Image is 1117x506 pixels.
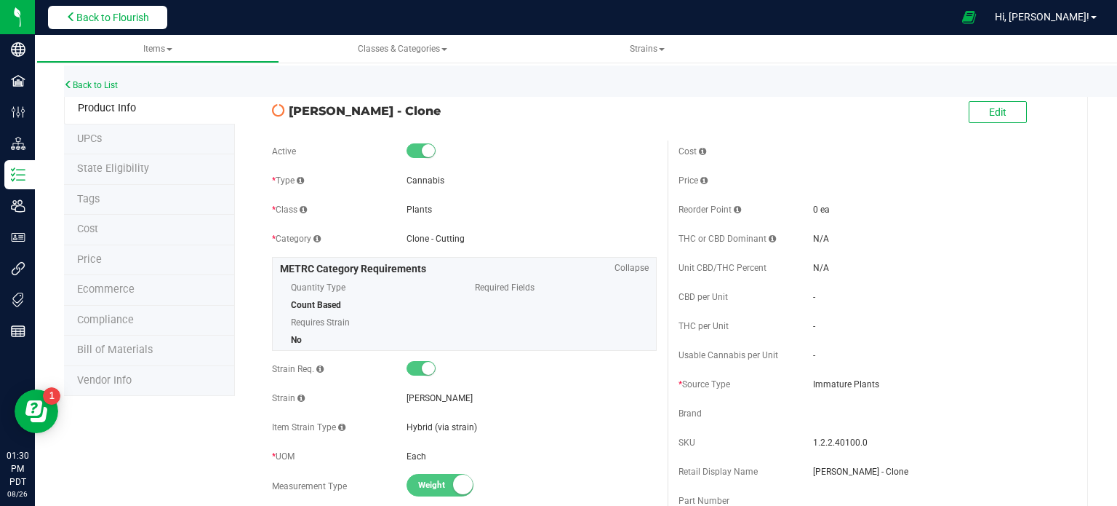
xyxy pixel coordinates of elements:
span: Price [678,175,708,186]
inline-svg: User Roles [11,230,25,245]
span: Vendor Info [77,374,132,387]
span: Type [272,175,304,186]
span: N/A [813,263,829,273]
span: Price [77,253,102,266]
span: Source Type [678,379,730,390]
button: Back to Flourish [48,6,167,29]
inline-svg: Facilities [11,74,25,88]
span: Compliance [77,314,134,326]
span: Cannabis [407,175,444,186]
span: Strain Req. [272,364,324,374]
span: Brand [678,408,702,419]
iframe: Resource center unread badge [43,387,60,405]
span: Hi, [PERSON_NAME]! [995,11,1089,23]
span: - [813,321,815,331]
span: Class [272,205,307,215]
span: UOM [272,451,295,462]
span: [PERSON_NAME] - Clone [813,465,1063,478]
inline-svg: Integrations [11,261,25,276]
a: Back to List [64,80,118,90]
span: Category [272,234,321,244]
span: Items [143,44,172,54]
span: Cost [678,146,706,157]
span: Tag [77,193,100,205]
span: Tag [77,133,102,145]
span: THC or CBD Dominant [678,234,776,244]
span: Count Based [291,300,341,310]
inline-svg: Inventory [11,167,25,182]
span: Cost [77,223,98,235]
span: Product Info [78,102,136,114]
span: Part Number [678,496,729,506]
span: 0 ea [813,205,830,215]
span: Quantity Type [291,277,454,299]
span: [PERSON_NAME] [407,393,473,403]
span: Immature Plants [813,378,1063,391]
span: N/A [813,234,829,244]
span: Retail Display Name [678,467,758,477]
span: Collapse [614,261,649,274]
span: [PERSON_NAME] - Clone [289,102,657,119]
span: CBD per Unit [678,292,728,302]
span: SKU [678,438,695,448]
span: Pending Sync [272,103,285,118]
button: Edit [969,101,1027,123]
inline-svg: Tags [11,293,25,307]
span: Unit CBD/THC Percent [678,263,766,273]
span: No [291,335,302,345]
span: Strains [630,44,665,54]
span: Reorder Point [678,205,741,215]
span: Clone - Cutting [407,234,465,244]
span: Hybrid (via strain) [407,422,477,432]
span: Open Ecommerce Menu [953,3,985,31]
span: Item Strain Type [272,422,345,432]
span: Each [407,451,426,462]
inline-svg: Company [11,42,25,57]
span: Ecommerce [77,283,135,296]
span: 1.2.2.40100.0 [813,436,1063,449]
iframe: Resource center [15,390,58,433]
inline-svg: Reports [11,324,25,339]
p: 08/26 [7,489,28,499]
span: Bill of Materials [77,344,153,356]
inline-svg: Configuration [11,105,25,119]
span: THC per Unit [678,321,729,331]
span: Weight [418,475,484,496]
span: - [813,350,815,360]
span: Usable Cannabis per Unit [678,350,778,360]
span: Back to Flourish [76,12,149,23]
span: Active [272,146,296,157]
inline-svg: Users [11,199,25,213]
span: Classes & Categories [358,44,447,54]
span: Requires Strain [291,312,454,333]
inline-svg: Distribution [11,136,25,151]
span: Plants [407,205,432,215]
span: Edit [989,106,1006,118]
span: Strain [272,393,305,403]
span: Tag [77,162,149,175]
span: Measurement Type [272,481,347,491]
p: 01:30 PM PDT [7,449,28,489]
span: METRC Category Requirements [280,263,426,274]
span: Required Fields [475,277,638,299]
span: - [813,292,815,302]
